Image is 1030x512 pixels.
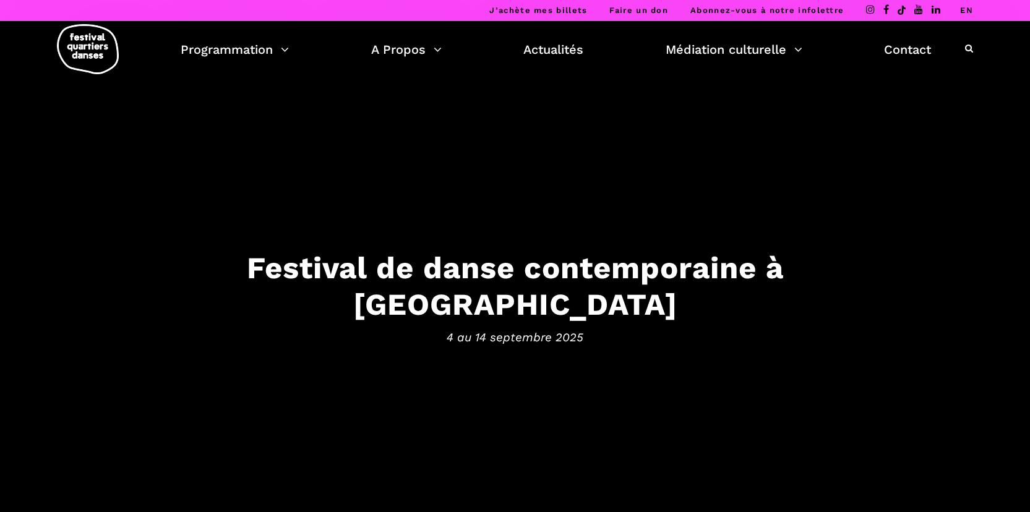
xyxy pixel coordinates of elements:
[884,39,931,60] a: Contact
[609,6,668,15] a: Faire un don
[132,328,899,347] span: 4 au 14 septembre 2025
[57,24,119,74] img: logo-fqd-med
[666,39,802,60] a: Médiation culturelle
[371,39,442,60] a: A Propos
[690,6,844,15] a: Abonnez-vous à notre infolettre
[960,6,973,15] a: EN
[523,39,583,60] a: Actualités
[132,249,899,322] h3: Festival de danse contemporaine à [GEOGRAPHIC_DATA]
[489,6,587,15] a: J’achète mes billets
[181,39,289,60] a: Programmation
